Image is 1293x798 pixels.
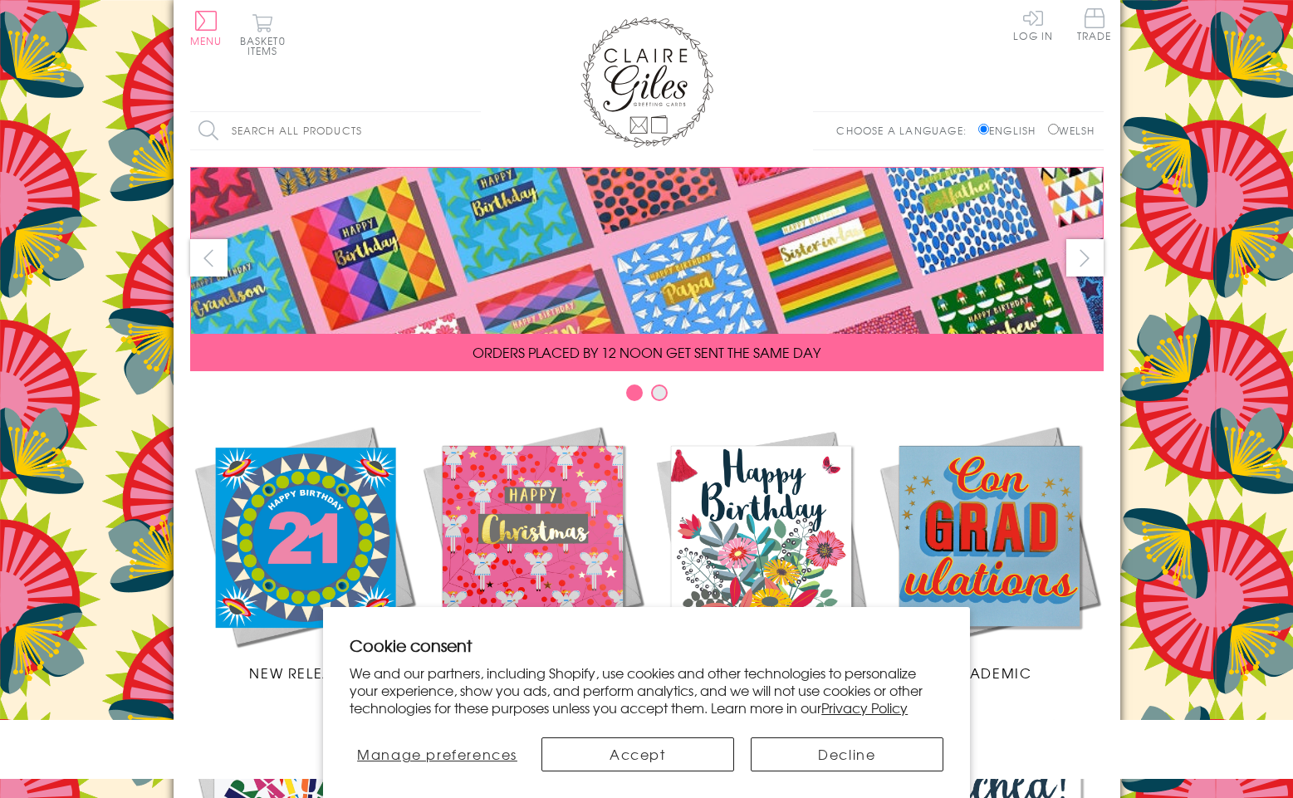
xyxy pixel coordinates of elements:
[875,422,1104,683] a: Academic
[1048,123,1095,138] label: Welsh
[350,737,525,771] button: Manage preferences
[190,422,419,683] a: New Releases
[651,384,668,401] button: Carousel Page 2
[836,123,975,138] p: Choose a language:
[190,239,228,277] button: prev
[464,112,481,149] input: Search
[1048,124,1059,135] input: Welsh
[247,33,286,58] span: 0 items
[580,17,713,148] img: Claire Giles Greetings Cards
[978,123,1044,138] label: English
[350,664,943,716] p: We and our partners, including Shopify, use cookies and other technologies to personalize your ex...
[626,384,643,401] button: Carousel Page 1 (Current Slide)
[1066,239,1104,277] button: next
[190,384,1104,409] div: Carousel Pagination
[190,33,223,48] span: Menu
[978,124,989,135] input: English
[647,422,875,683] a: Birthdays
[541,737,734,771] button: Accept
[1013,8,1053,41] a: Log In
[190,112,481,149] input: Search all products
[357,744,517,764] span: Manage preferences
[751,737,943,771] button: Decline
[473,342,820,362] span: ORDERS PLACED BY 12 NOON GET SENT THE SAME DAY
[419,422,647,683] a: Christmas
[249,663,358,683] span: New Releases
[190,11,223,46] button: Menu
[947,663,1032,683] span: Academic
[1077,8,1112,44] a: Trade
[350,634,943,657] h2: Cookie consent
[240,13,286,56] button: Basket0 items
[1077,8,1112,41] span: Trade
[821,698,908,717] a: Privacy Policy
